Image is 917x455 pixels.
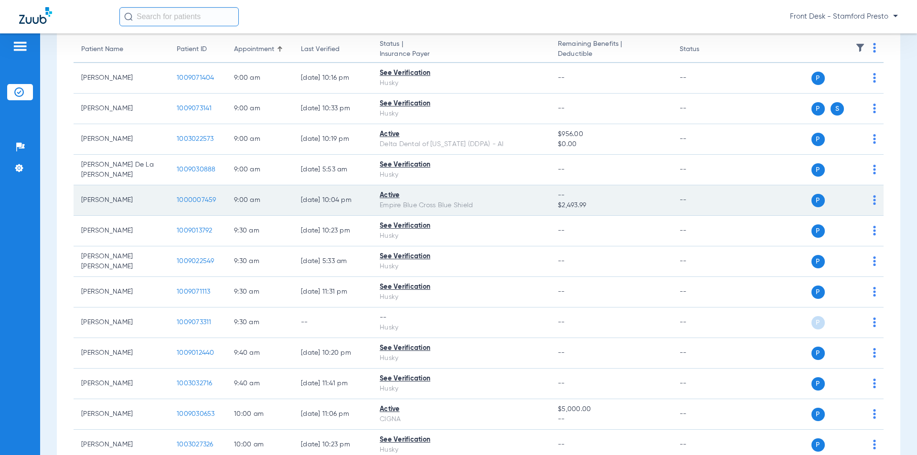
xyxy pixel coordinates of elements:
[811,224,825,238] span: P
[234,44,274,54] div: Appointment
[811,408,825,421] span: P
[74,124,169,155] td: [PERSON_NAME]
[74,63,169,94] td: [PERSON_NAME]
[226,185,293,216] td: 9:00 AM
[177,349,214,356] span: 1009012440
[177,74,214,81] span: 1009071404
[873,73,876,83] img: group-dot-blue.svg
[226,307,293,338] td: 9:30 AM
[380,384,543,394] div: Husky
[380,68,543,78] div: See Verification
[380,160,543,170] div: See Verification
[558,129,664,139] span: $956.00
[672,124,736,155] td: --
[380,414,543,424] div: CIGNA
[380,374,543,384] div: See Verification
[380,343,543,353] div: See Verification
[177,227,213,234] span: 1009013792
[672,216,736,246] td: --
[177,441,213,448] span: 1003027326
[811,347,825,360] span: P
[226,399,293,430] td: 10:00 AM
[873,256,876,266] img: group-dot-blue.svg
[74,94,169,124] td: [PERSON_NAME]
[234,44,286,54] div: Appointment
[380,404,543,414] div: Active
[558,441,565,448] span: --
[873,104,876,113] img: group-dot-blue.svg
[380,170,543,180] div: Husky
[177,44,207,54] div: Patient ID
[672,36,736,63] th: Status
[293,277,372,307] td: [DATE] 11:31 PM
[119,7,239,26] input: Search for patients
[811,194,825,207] span: P
[672,185,736,216] td: --
[74,338,169,369] td: [PERSON_NAME]
[672,338,736,369] td: --
[873,348,876,358] img: group-dot-blue.svg
[380,109,543,119] div: Husky
[74,246,169,277] td: [PERSON_NAME] [PERSON_NAME]
[380,78,543,88] div: Husky
[873,287,876,296] img: group-dot-blue.svg
[293,94,372,124] td: [DATE] 10:33 PM
[380,231,543,241] div: Husky
[811,102,825,116] span: P
[380,201,543,211] div: Empire Blue Cross Blue Shield
[558,74,565,81] span: --
[558,201,664,211] span: $2,493.99
[293,155,372,185] td: [DATE] 5:53 AM
[831,102,844,116] span: S
[293,369,372,399] td: [DATE] 11:41 PM
[293,307,372,338] td: --
[811,133,825,146] span: P
[74,277,169,307] td: [PERSON_NAME]
[558,190,664,201] span: --
[380,292,543,302] div: Husky
[672,246,736,277] td: --
[558,166,565,173] span: --
[811,316,825,329] span: P
[558,105,565,112] span: --
[558,227,565,234] span: --
[177,136,214,142] span: 1003022573
[12,41,28,52] img: hamburger-icon
[558,258,565,265] span: --
[301,44,340,54] div: Last Verified
[811,163,825,177] span: P
[177,105,212,112] span: 1009073141
[177,380,213,387] span: 1003032716
[177,44,219,54] div: Patient ID
[873,165,876,174] img: group-dot-blue.svg
[293,216,372,246] td: [DATE] 10:23 PM
[380,282,543,292] div: See Verification
[672,399,736,430] td: --
[74,369,169,399] td: [PERSON_NAME]
[74,307,169,338] td: [PERSON_NAME]
[672,63,736,94] td: --
[380,221,543,231] div: See Verification
[177,197,216,203] span: 1000007459
[81,44,161,54] div: Patient Name
[558,349,565,356] span: --
[226,246,293,277] td: 9:30 AM
[226,369,293,399] td: 9:40 AM
[811,255,825,268] span: P
[380,313,543,323] div: --
[873,226,876,235] img: group-dot-blue.svg
[672,307,736,338] td: --
[873,379,876,388] img: group-dot-blue.svg
[790,12,898,21] span: Front Desk - Stamford Presto
[873,43,876,53] img: group-dot-blue.svg
[293,246,372,277] td: [DATE] 5:33 AM
[672,277,736,307] td: --
[380,129,543,139] div: Active
[558,49,664,59] span: Deductible
[226,216,293,246] td: 9:30 AM
[226,155,293,185] td: 9:00 AM
[672,94,736,124] td: --
[74,155,169,185] td: [PERSON_NAME] De La [PERSON_NAME]
[380,252,543,262] div: See Verification
[380,445,543,455] div: Husky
